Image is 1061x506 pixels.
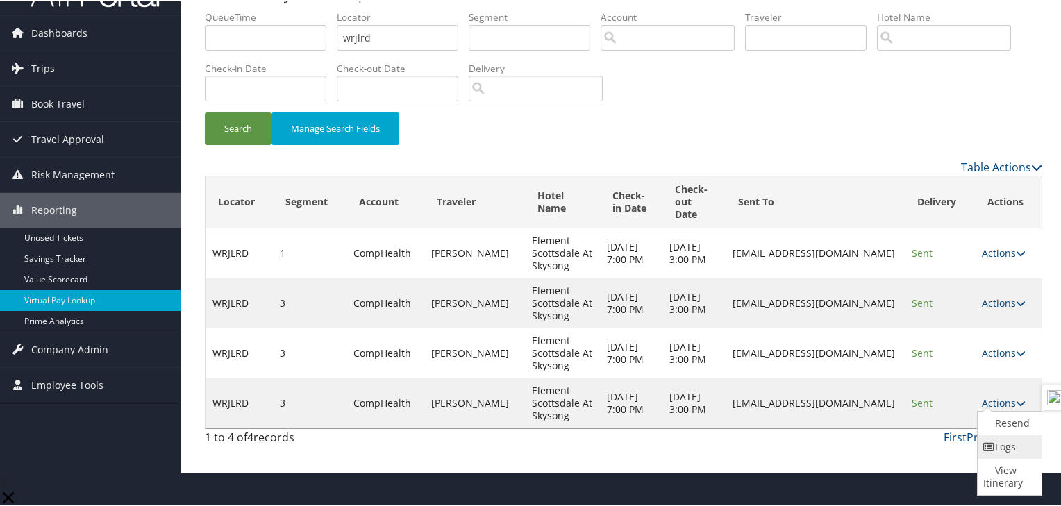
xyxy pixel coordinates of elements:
[273,377,346,427] td: 3
[424,327,524,377] td: [PERSON_NAME]
[726,327,905,377] td: [EMAIL_ADDRESS][DOMAIN_NAME]
[424,277,524,327] td: [PERSON_NAME]
[982,245,1026,258] a: Actions
[726,377,905,427] td: [EMAIL_ADDRESS][DOMAIN_NAME]
[967,428,990,444] a: Prev
[424,175,524,227] th: Traveler: activate to sort column ascending
[346,327,424,377] td: CompHealth
[273,175,346,227] th: Segment: activate to sort column ascending
[31,331,108,366] span: Company Admin
[525,377,600,427] td: Element Scottsdale At Skysong
[912,245,933,258] span: Sent
[982,395,1026,408] a: Actions
[273,277,346,327] td: 3
[31,121,104,155] span: Travel Approval
[205,111,271,144] button: Search
[600,175,663,227] th: Check-in Date: activate to sort column ascending
[975,175,1042,227] th: Actions
[346,377,424,427] td: CompHealth
[662,175,726,227] th: Check-out Date: activate to sort column ascending
[726,227,905,277] td: [EMAIL_ADDRESS][DOMAIN_NAME]
[525,277,600,327] td: Element Scottsdale At Skysong
[912,395,933,408] span: Sent
[31,85,85,120] span: Book Travel
[31,192,77,226] span: Reporting
[346,227,424,277] td: CompHealth
[961,158,1042,174] a: Table Actions
[905,175,974,227] th: Delivery: activate to sort column ascending
[601,9,745,23] label: Account
[525,327,600,377] td: Element Scottsdale At Skysong
[662,327,726,377] td: [DATE] 3:00 PM
[600,377,663,427] td: [DATE] 7:00 PM
[206,175,273,227] th: Locator: activate to sort column ascending
[31,156,115,191] span: Risk Management
[31,366,103,401] span: Employee Tools
[206,327,273,377] td: WRJLRD
[206,377,273,427] td: WRJLRD
[206,277,273,327] td: WRJLRD
[662,227,726,277] td: [DATE] 3:00 PM
[944,428,967,444] a: First
[247,428,253,444] span: 4
[205,9,337,23] label: QueueTime
[978,457,1039,494] a: View Itinerary
[273,327,346,377] td: 3
[271,111,399,144] button: Manage Search Fields
[424,377,524,427] td: [PERSON_NAME]
[31,15,87,49] span: Dashboards
[726,175,905,227] th: Sent To: activate to sort column ascending
[912,345,933,358] span: Sent
[469,9,601,23] label: Segment
[273,227,346,277] td: 1
[745,9,877,23] label: Traveler
[31,50,55,85] span: Trips
[525,175,600,227] th: Hotel Name: activate to sort column descending
[877,9,1021,23] label: Hotel Name
[205,60,337,74] label: Check-in Date
[346,175,424,227] th: Account: activate to sort column ascending
[726,277,905,327] td: [EMAIL_ADDRESS][DOMAIN_NAME]
[469,60,613,74] label: Delivery
[912,295,933,308] span: Sent
[978,434,1039,457] a: Logs
[600,227,663,277] td: [DATE] 7:00 PM
[337,60,469,74] label: Check-out Date
[346,277,424,327] td: CompHealth
[424,227,524,277] td: [PERSON_NAME]
[206,227,273,277] td: WRJLRD
[337,9,469,23] label: Locator
[662,377,726,427] td: [DATE] 3:00 PM
[982,295,1026,308] a: Actions
[525,227,600,277] td: Element Scottsdale At Skysong
[205,428,399,451] div: 1 to 4 of records
[662,277,726,327] td: [DATE] 3:00 PM
[600,327,663,377] td: [DATE] 7:00 PM
[982,345,1026,358] a: Actions
[600,277,663,327] td: [DATE] 7:00 PM
[978,410,1039,434] a: Resend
